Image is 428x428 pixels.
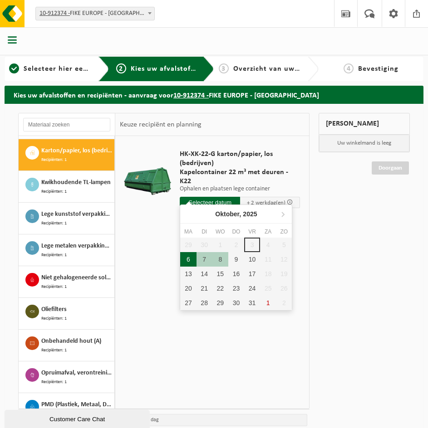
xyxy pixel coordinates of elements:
[19,298,115,330] button: Oliefilters Recipiënten: 1
[19,234,115,266] button: Lege metalen verpakkingen van gevaarlijke stoffen Recipiënten: 1
[130,414,307,426] li: Vaste dag
[39,10,70,17] tcxspan: Call 10-912374 - via 3CX
[244,252,260,267] div: 10
[180,267,196,281] div: 13
[41,273,112,283] span: Niet gehalogeneerde solventen - hoogcalorisch in kleinverpakking
[41,251,67,259] span: Recipiënten: 1
[180,186,300,192] p: Ophalen en plaatsen lege container
[41,305,67,315] span: Oliefilters
[19,361,115,393] button: Opruimafval, verontreinigd met olie Recipiënten: 1
[244,281,260,296] div: 24
[19,139,115,171] button: Karton/papier, los (bedrijven) Recipiënten: 1
[116,63,126,73] span: 2
[180,197,240,208] input: Selecteer datum
[319,135,409,152] p: Uw winkelmand is leeg
[5,408,152,428] iframe: chat widget
[180,168,300,186] span: Kapelcontainer 22 m³ met deuren - K22
[276,227,292,236] div: zo
[244,267,260,281] div: 17
[228,296,244,310] div: 30
[41,209,112,219] span: Lege kunststof verpakkingen van gevaarlijke stoffen
[9,63,91,74] a: 1Selecteer hier een vestiging
[41,346,67,354] span: Recipiënten: 1
[180,227,196,236] div: ma
[212,267,228,281] div: 15
[260,227,276,236] div: za
[9,63,19,73] span: 1
[41,219,67,227] span: Recipiënten: 1
[228,252,244,267] div: 9
[41,188,67,195] span: Recipiënten: 1
[219,63,229,73] span: 3
[197,227,212,236] div: di
[197,267,212,281] div: 14
[244,227,260,236] div: vr
[5,86,423,103] h2: Kies uw afvalstoffen en recipiënten - aanvraag voor FIKE EUROPE - [GEOGRAPHIC_DATA]
[233,65,329,73] span: Overzicht van uw aanvraag
[41,368,112,378] span: Opruimafval, verontreinigd met olie
[41,336,101,346] span: Onbehandeld hout (A)
[212,227,228,236] div: wo
[228,227,244,236] div: do
[115,113,206,136] div: Keuze recipiënt en planning
[41,283,67,291] span: Recipiënten: 1
[212,207,261,221] div: Oktober,
[41,378,67,386] span: Recipiënten: 1
[36,7,154,20] span: 10-912374 - FIKE EUROPE - HERENTALS
[212,281,228,296] div: 22
[243,211,257,217] i: 2025
[19,203,115,234] button: Lege kunststof verpakkingen van gevaarlijke stoffen Recipiënten: 1
[41,400,112,410] span: PMD (Plastiek, Metaal, Drankkartons) (bedrijven)
[319,113,410,135] div: [PERSON_NAME]
[180,252,196,267] div: 6
[228,267,244,281] div: 16
[19,393,115,425] button: PMD (Plastiek, Metaal, Drankkartons) (bedrijven)
[19,330,115,361] button: Onbehandeld hout (A) Recipiënten: 1
[228,281,244,296] div: 23
[41,156,67,164] span: Recipiënten: 1
[212,252,228,267] div: 8
[244,296,260,310] div: 31
[41,315,67,322] span: Recipiënten: 1
[372,161,409,175] a: Doorgaan
[19,266,115,298] button: Niet gehalogeneerde solventen - hoogcalorisch in kleinverpakking Recipiënten: 1
[24,65,122,73] span: Selecteer hier een vestiging
[358,65,398,73] span: Bevestiging
[41,178,111,188] span: Kwikhoudende TL-lampen
[173,92,209,99] tcxspan: Call 10-912374 - via 3CX
[344,63,354,73] span: 4
[35,7,155,20] span: 10-912374 - FIKE EUROPE - HERENTALS
[131,65,256,73] span: Kies uw afvalstoffen en recipiënten
[23,118,110,131] input: Materiaal zoeken
[197,296,212,310] div: 28
[180,281,196,296] div: 20
[197,252,212,267] div: 7
[212,296,228,310] div: 29
[180,150,300,168] span: HK-XK-22-G karton/papier, los (bedrijven)
[19,171,115,203] button: Kwikhoudende TL-lampen Recipiënten: 1
[197,281,212,296] div: 21
[41,146,112,156] span: Karton/papier, los (bedrijven)
[41,241,112,251] span: Lege metalen verpakkingen van gevaarlijke stoffen
[180,296,196,310] div: 27
[247,200,285,206] span: + 2 werkdag(en)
